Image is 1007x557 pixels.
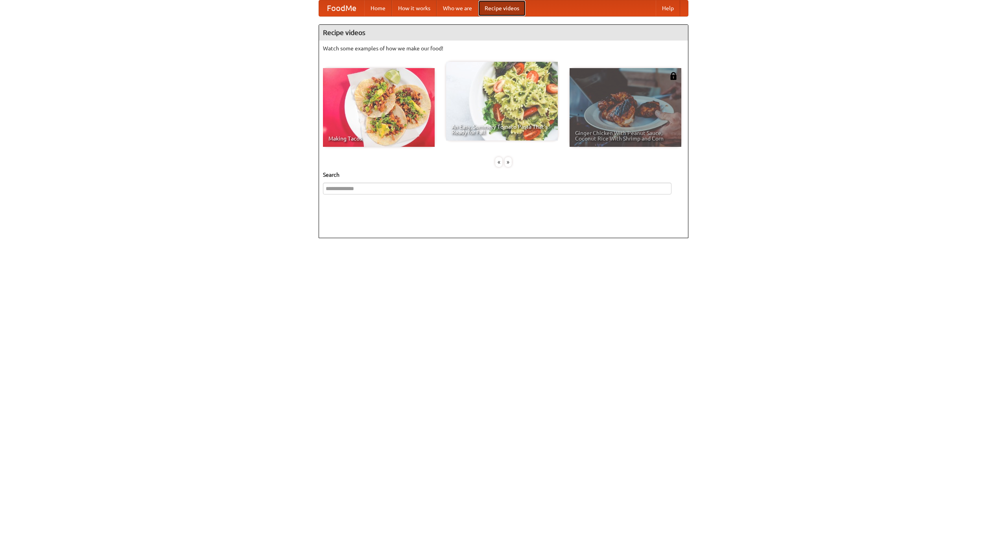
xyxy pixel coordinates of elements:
span: Making Tacos [328,136,429,141]
div: » [505,157,512,167]
div: « [495,157,502,167]
a: How it works [392,0,437,16]
img: 483408.png [669,72,677,80]
a: FoodMe [319,0,364,16]
a: Making Tacos [323,68,435,147]
h5: Search [323,171,684,179]
p: Watch some examples of how we make our food! [323,44,684,52]
a: An Easy, Summery Tomato Pasta That's Ready for Fall [446,62,558,141]
h4: Recipe videos [319,25,688,41]
a: Recipe videos [478,0,526,16]
span: An Easy, Summery Tomato Pasta That's Ready for Fall [452,124,552,135]
a: Help [656,0,680,16]
a: Home [364,0,392,16]
a: Who we are [437,0,478,16]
